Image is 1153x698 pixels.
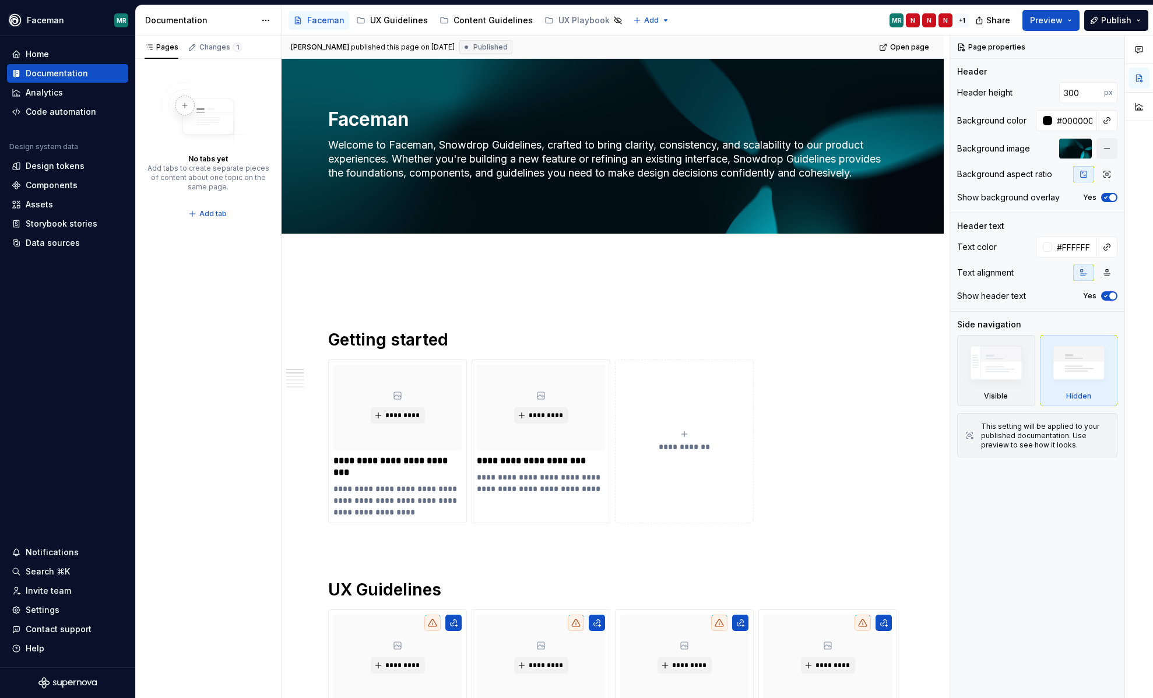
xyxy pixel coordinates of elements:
textarea: Welcome to Faceman, Snowdrop Guidelines, crafted to bring clarity, consistency, and scalability t... [326,136,895,196]
div: Settings [26,604,59,616]
div: Show background overlay [957,192,1060,203]
div: Storybook stories [26,218,97,230]
span: Share [986,15,1010,26]
div: Data sources [26,237,80,249]
div: Design tokens [26,160,85,172]
div: Text color [957,241,997,253]
a: Design tokens [7,157,128,175]
span: Preview [1030,15,1063,26]
div: Analytics [26,87,63,98]
div: Pages [145,43,178,52]
a: Data sources [7,234,128,252]
input: Auto [1052,110,1097,131]
a: Storybook stories [7,214,128,233]
p: px [1104,88,1113,97]
div: Content Guidelines [454,15,533,26]
div: Design system data [9,142,78,151]
span: 1 [233,43,242,52]
a: UX Playbook [540,11,627,30]
div: Documentation [145,15,255,26]
button: Add [630,12,673,29]
div: UX Playbook [558,15,610,26]
a: Analytics [7,83,128,102]
div: UX Guidelines [370,15,428,26]
input: Auto [1059,82,1104,103]
button: Preview [1022,10,1080,31]
button: Notifications [7,543,128,562]
div: Invite team [26,585,71,597]
span: Add tab [199,209,227,218]
div: Notifications [26,547,79,558]
div: Text alignment [957,267,1014,279]
span: [PERSON_NAME] [291,43,349,52]
div: Add tabs to create separate pieces of content about one topic on the same page. [147,164,269,192]
a: Components [7,176,128,195]
a: UX Guidelines [351,11,433,30]
div: Components [26,179,78,191]
a: Documentation [7,64,128,83]
div: Home [26,48,49,60]
h1: Getting started [328,329,897,350]
div: This setting will be applied to your published documentation. Use preview to see how it looks. [981,422,1110,450]
div: Faceman [27,15,64,26]
div: Header text [957,220,1004,232]
div: Show header text [957,290,1026,302]
a: Assets [7,195,128,214]
div: Hidden [1040,335,1118,406]
button: Search ⌘K [7,562,128,581]
a: Settings [7,601,128,619]
span: Open page [890,43,929,52]
a: Home [7,45,128,64]
div: Faceman [307,15,345,26]
a: Code automation [7,103,128,121]
label: Yes [1083,291,1096,301]
button: FacemanMR [2,8,133,33]
div: Side navigation [957,319,1021,330]
div: Background color [957,115,1027,126]
label: Yes [1083,193,1096,202]
div: N [911,16,915,25]
span: Published [473,43,508,52]
svg: Supernova Logo [38,677,97,689]
span: Publish [1101,15,1131,26]
div: published this page on [DATE] [351,43,455,52]
a: Content Guidelines [435,11,537,30]
div: Contact support [26,623,92,635]
a: Faceman [289,11,349,30]
a: Open page [876,39,934,55]
div: Background image [957,143,1030,154]
div: MR [117,16,126,25]
div: Background aspect ratio [957,168,1052,180]
input: Auto [1052,237,1097,258]
div: Documentation [26,68,88,79]
img: 87d06435-c97f-426c-aa5d-5eb8acd3d8b3.png [8,13,22,27]
span: Add [644,16,659,25]
div: Assets [26,199,53,210]
button: Publish [1084,10,1148,31]
button: Share [969,10,1018,31]
textarea: Faceman [326,105,895,133]
button: Help [7,639,128,658]
div: Changes [199,43,242,52]
div: Header [957,66,987,77]
div: N [943,16,948,25]
div: Header height [957,87,1013,98]
button: Add tab [185,206,232,222]
div: + 1 [955,13,969,27]
div: Visible [984,392,1008,401]
div: Hidden [1066,392,1091,401]
div: No tabs yet [188,154,228,164]
div: Page tree [289,9,627,32]
div: MR [892,16,902,25]
div: Visible [957,335,1035,406]
div: Search ⌘K [26,566,70,577]
div: Code automation [26,106,96,118]
div: Help [26,643,44,654]
div: N [927,16,931,25]
h1: UX Guidelines [328,579,897,600]
button: Contact support [7,620,128,639]
a: Invite team [7,581,128,600]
